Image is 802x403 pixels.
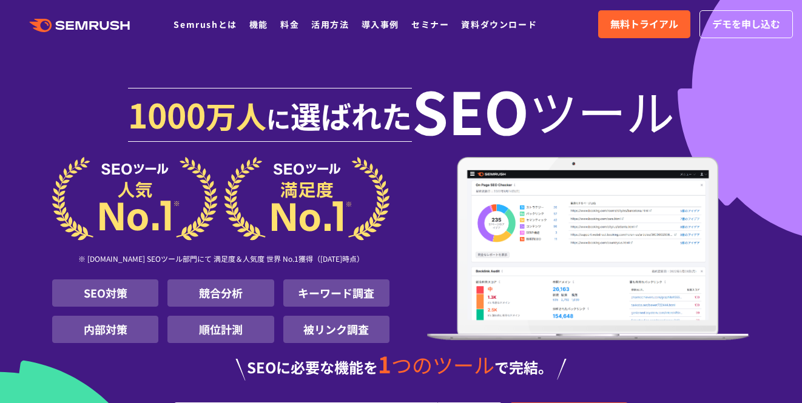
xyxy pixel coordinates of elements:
span: 1000 [128,90,206,138]
a: 活用方法 [311,18,349,30]
span: 1 [378,347,391,380]
span: 無料トライアル [610,16,678,32]
a: 料金 [280,18,299,30]
a: セミナー [411,18,449,30]
span: 万人 [206,93,266,137]
li: 順位計測 [167,316,274,343]
span: つのツール [391,350,494,379]
a: 無料トライアル [598,10,690,38]
li: 競合分析 [167,279,274,307]
span: 選ばれた [291,93,412,137]
span: デモを申し込む [712,16,780,32]
span: で完結。 [494,356,553,378]
div: ※ [DOMAIN_NAME] SEOツール部門にて 満足度＆人気度 世界 No.1獲得（[DATE]時点） [52,241,389,279]
a: 導入事例 [362,18,399,30]
span: に [266,101,291,136]
div: SEOに必要な機能を [52,353,750,381]
li: SEO対策 [52,279,158,307]
a: 機能 [249,18,268,30]
a: デモを申し込む [699,10,793,38]
a: Semrushとは [174,18,237,30]
li: 被リンク調査 [283,316,389,343]
li: キーワード調査 [283,279,389,307]
span: ツール [529,86,675,135]
li: 内部対策 [52,316,158,343]
a: 資料ダウンロード [461,18,537,30]
span: SEO [412,86,529,135]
